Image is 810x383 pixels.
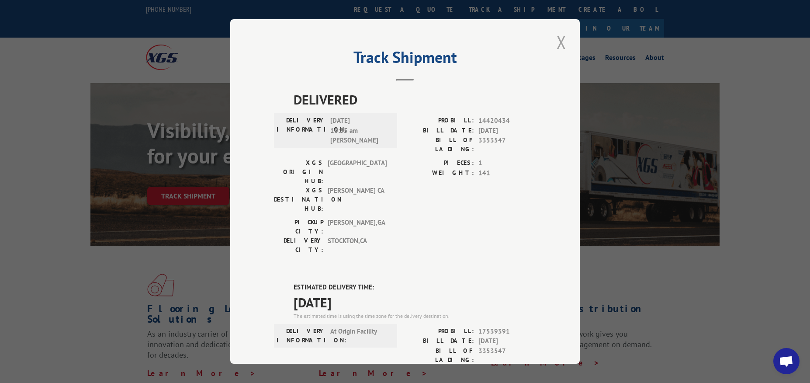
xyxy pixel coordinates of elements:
[277,116,326,146] label: DELIVERY INFORMATION:
[274,51,536,68] h2: Track Shipment
[478,168,536,178] span: 141
[328,236,387,254] span: STOCKTON , CA
[478,136,536,154] span: 3353547
[478,158,536,168] span: 1
[554,30,569,54] button: Close modal
[478,346,536,364] span: 3353547
[294,282,536,292] label: ESTIMATED DELIVERY TIME:
[330,326,389,345] span: At Origin Facility
[405,336,474,346] label: BILL DATE:
[328,158,387,186] span: [GEOGRAPHIC_DATA]
[274,158,323,186] label: XGS ORIGIN HUB:
[405,346,474,364] label: BILL OF LADING:
[330,116,389,146] span: [DATE] 10:55 am [PERSON_NAME]
[405,168,474,178] label: WEIGHT:
[328,186,387,213] span: [PERSON_NAME] CA
[478,336,536,346] span: [DATE]
[277,326,326,345] label: DELIVERY INFORMATION:
[478,116,536,126] span: 14420434
[294,292,536,312] span: [DATE]
[274,218,323,236] label: PICKUP CITY:
[294,90,536,109] span: DELIVERED
[294,312,536,320] div: The estimated time is using the time zone for the delivery destination.
[405,125,474,136] label: BILL DATE:
[405,158,474,168] label: PIECES:
[405,136,474,154] label: BILL OF LADING:
[773,348,800,374] a: Open chat
[274,186,323,213] label: XGS DESTINATION HUB:
[405,116,474,126] label: PROBILL:
[478,326,536,336] span: 17539391
[478,125,536,136] span: [DATE]
[274,236,323,254] label: DELIVERY CITY:
[328,218,387,236] span: [PERSON_NAME] , GA
[405,326,474,336] label: PROBILL:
